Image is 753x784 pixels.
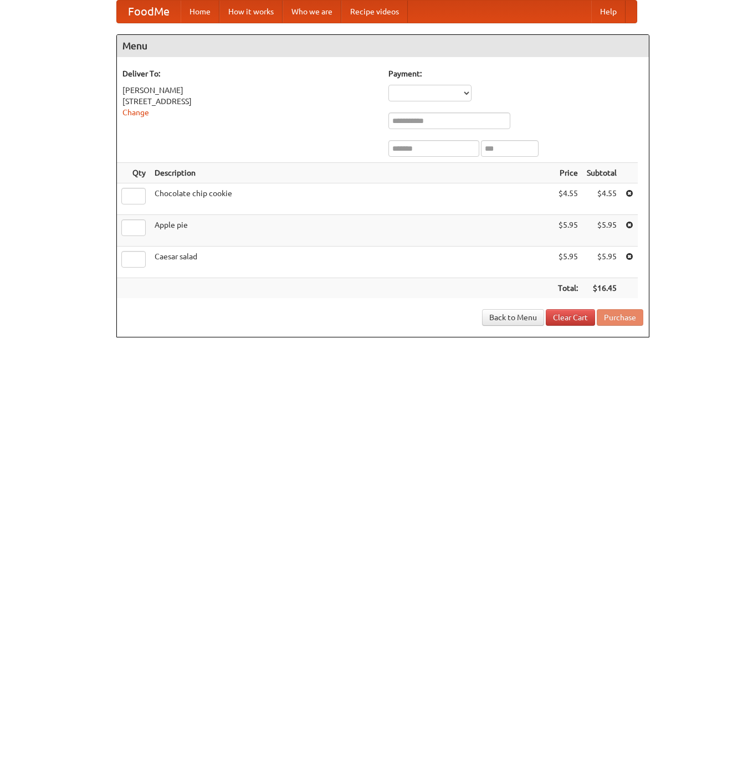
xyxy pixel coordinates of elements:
[122,85,377,96] div: [PERSON_NAME]
[554,163,582,183] th: Price
[117,35,649,57] h4: Menu
[554,215,582,247] td: $5.95
[582,247,621,278] td: $5.95
[582,278,621,299] th: $16.45
[482,309,544,326] a: Back to Menu
[181,1,219,23] a: Home
[554,278,582,299] th: Total:
[554,247,582,278] td: $5.95
[597,309,643,326] button: Purchase
[546,309,595,326] a: Clear Cart
[582,215,621,247] td: $5.95
[117,163,150,183] th: Qty
[388,68,643,79] h5: Payment:
[122,96,377,107] div: [STREET_ADDRESS]
[582,183,621,215] td: $4.55
[150,163,554,183] th: Description
[582,163,621,183] th: Subtotal
[554,183,582,215] td: $4.55
[591,1,626,23] a: Help
[122,108,149,117] a: Change
[150,215,554,247] td: Apple pie
[219,1,283,23] a: How it works
[283,1,341,23] a: Who we are
[122,68,377,79] h5: Deliver To:
[150,247,554,278] td: Caesar salad
[117,1,181,23] a: FoodMe
[341,1,408,23] a: Recipe videos
[150,183,554,215] td: Chocolate chip cookie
